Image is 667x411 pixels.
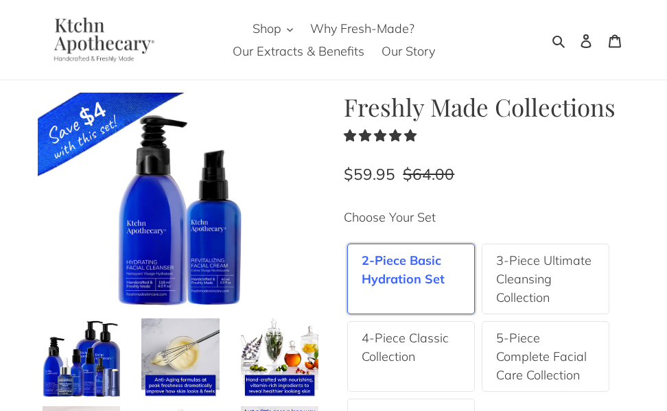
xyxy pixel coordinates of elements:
h1: Freshly Made Collections [344,93,629,121]
a: Why Fresh-Made? [303,17,421,40]
label: 4-Piece Classic Collection [362,329,460,366]
img: Freshly Made Collections [38,93,323,307]
img: Load image into Gallery viewer, Freshly Made Collections [41,317,122,398]
button: Shop [246,17,300,40]
label: 5-Piece Complete Facial Care Collection [496,329,595,384]
span: Why Fresh-Made? [310,21,414,37]
span: Our Story [382,43,435,60]
span: Our Extracts & Benefits [233,43,364,60]
img: Ktchn Apothecary [38,17,165,62]
s: $64.00 [403,164,454,184]
label: Choose Your Set [344,208,629,226]
span: 4.83 stars [344,128,420,143]
label: 3-Piece Ultimate Cleansing Collection [496,251,595,307]
label: 2-Piece Basic Hydration Set [362,251,460,288]
img: Load image into Gallery viewer, Freshly Made Collections [140,317,221,398]
img: Load image into Gallery viewer, Freshly Made Collections [239,317,320,398]
a: Our Extracts & Benefits [226,40,371,62]
a: Our Story [375,40,442,62]
span: Shop [253,21,281,37]
span: $59.95 [344,164,395,184]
